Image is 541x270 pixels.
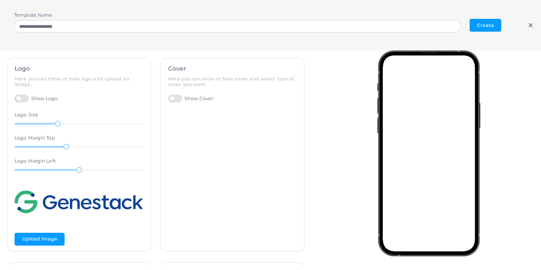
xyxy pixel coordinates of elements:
[168,95,213,103] label: Show Cover
[470,19,501,32] button: Create
[15,158,56,165] label: Logo Margin Left
[15,112,38,119] label: Logo Size
[15,76,144,87] h6: Here you can show or hide logo and upload an image.
[15,135,55,142] label: Logo Margin Top
[15,95,58,103] label: Show Logo
[14,12,52,19] label: Template Name
[15,233,65,246] button: Upload Image
[168,65,297,72] h4: Cover
[15,181,143,223] img: Logo
[168,76,297,87] h6: Here you can show or hide cover and select type of cover you want.
[15,65,144,72] h4: Logo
